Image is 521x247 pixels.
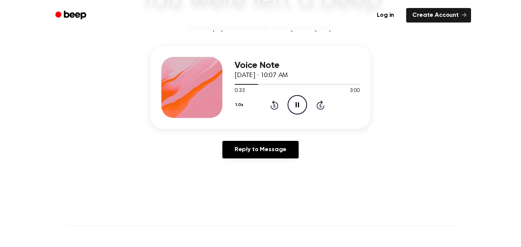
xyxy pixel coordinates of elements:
[369,6,402,24] a: Log in
[350,87,360,95] span: 3:00
[235,98,246,111] button: 1.0x
[235,87,244,95] span: 0:33
[235,72,288,79] span: [DATE] · 10:07 AM
[222,141,299,158] a: Reply to Message
[235,60,360,71] h3: Voice Note
[406,8,471,23] a: Create Account
[50,8,93,23] a: Beep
